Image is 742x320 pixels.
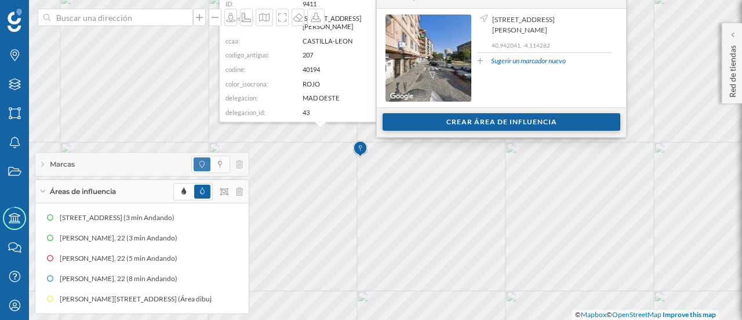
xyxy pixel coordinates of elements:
[225,37,240,45] span: ccaa:
[581,310,606,319] a: Mapbox
[225,94,258,102] span: delegacion:
[60,253,183,264] div: [PERSON_NAME], 22 (5 min Andando)
[60,293,231,305] div: [PERSON_NAME][STREET_ADDRESS] (Área dibujada)
[303,51,313,59] span: 207
[353,138,368,161] img: Marker
[225,80,268,87] span: color_isocrona:
[492,41,612,49] p: 40,942041, -4,114282
[60,273,183,285] div: [PERSON_NAME], 22 (8 min Andando)
[491,56,566,66] a: Sugerir un marcador nuevo
[663,310,716,319] a: Improve this map
[385,15,471,102] img: streetview
[303,80,320,87] span: ROJO
[303,94,340,102] span: MAD OESTE
[572,310,719,320] div: © ©
[60,212,180,224] div: [STREET_ADDRESS] (3 min Andando)
[727,41,739,98] p: Red de tiendas
[225,108,265,116] span: delegacion_id:
[225,66,246,73] span: codine:
[303,15,361,31] span: [STREET_ADDRESS][PERSON_NAME]
[612,310,661,319] a: OpenStreetMap
[492,15,609,35] span: [STREET_ADDRESS][PERSON_NAME]
[23,8,64,19] span: Soporte
[303,66,320,73] span: 40194
[225,51,270,59] span: codigo_antiguo:
[50,186,116,197] span: Áreas de influencia
[303,108,310,116] span: 43
[60,232,183,244] div: [PERSON_NAME], 22 (3 min Andando)
[303,37,352,45] span: CASTILLA-LEON
[50,159,75,170] span: Marcas
[8,9,22,32] img: Geoblink Logo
